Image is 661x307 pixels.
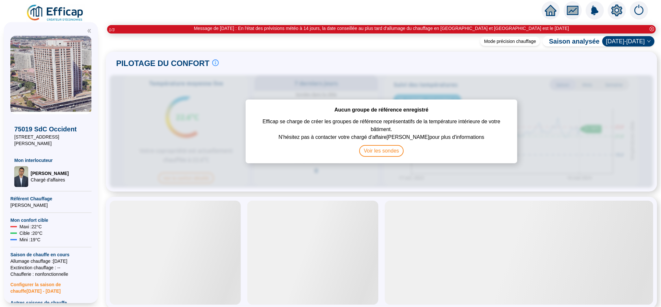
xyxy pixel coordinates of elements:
[650,27,654,31] span: close-circle
[586,1,604,20] img: alerts
[611,5,623,16] span: setting
[31,177,69,183] span: Chargé d'affaires
[19,230,43,236] span: Cible : 20 °C
[116,58,210,69] span: PILOTAGE DU CONFORT
[647,39,651,43] span: down
[10,202,92,208] span: [PERSON_NAME]
[10,251,92,258] span: Saison de chauffe en cours
[480,37,540,46] div: Mode précision chauffage
[252,114,511,133] span: Efficap se charge de créer les groupes de référence représentatifs de la température intérieure d...
[10,264,92,271] span: Exctinction chauffage : --
[87,29,92,33] span: double-left
[10,217,92,223] span: Mon confort cible
[14,166,28,187] img: Chargé d'affaires
[10,300,92,306] span: Autres saisons de chauffe
[19,236,41,243] span: Mini : 19 °C
[543,37,600,46] span: Saison analysée
[606,36,651,46] span: 2024-2025
[10,195,92,202] span: Référent Chauffage
[630,1,648,20] img: alerts
[212,60,219,66] span: info-circle
[19,223,42,230] span: Maxi : 22 °C
[278,133,484,145] span: N'hésitez pas à contacter votre chargé d'affaire [PERSON_NAME] pour plus d'informations
[31,170,69,177] span: [PERSON_NAME]
[335,106,429,114] span: Aucun groupe de référence enregistré
[10,271,92,277] span: Chaufferie : non fonctionnelle
[14,157,88,164] span: Mon interlocuteur
[194,25,569,32] div: Message de [DATE] : En l'état des prévisions météo à 14 jours, la date conseillée au plus tard d'...
[26,4,85,22] img: efficap energie logo
[10,277,92,294] span: Configurer la saison de chauffe [DATE] - [DATE]
[10,258,92,264] span: Allumage chauffage : [DATE]
[14,125,88,134] span: 75019 SdC Occident
[545,5,557,16] span: home
[109,27,115,32] i: 1 / 3
[567,5,579,16] span: fund
[359,145,404,157] span: Voir les sondes
[14,134,88,147] span: [STREET_ADDRESS][PERSON_NAME]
